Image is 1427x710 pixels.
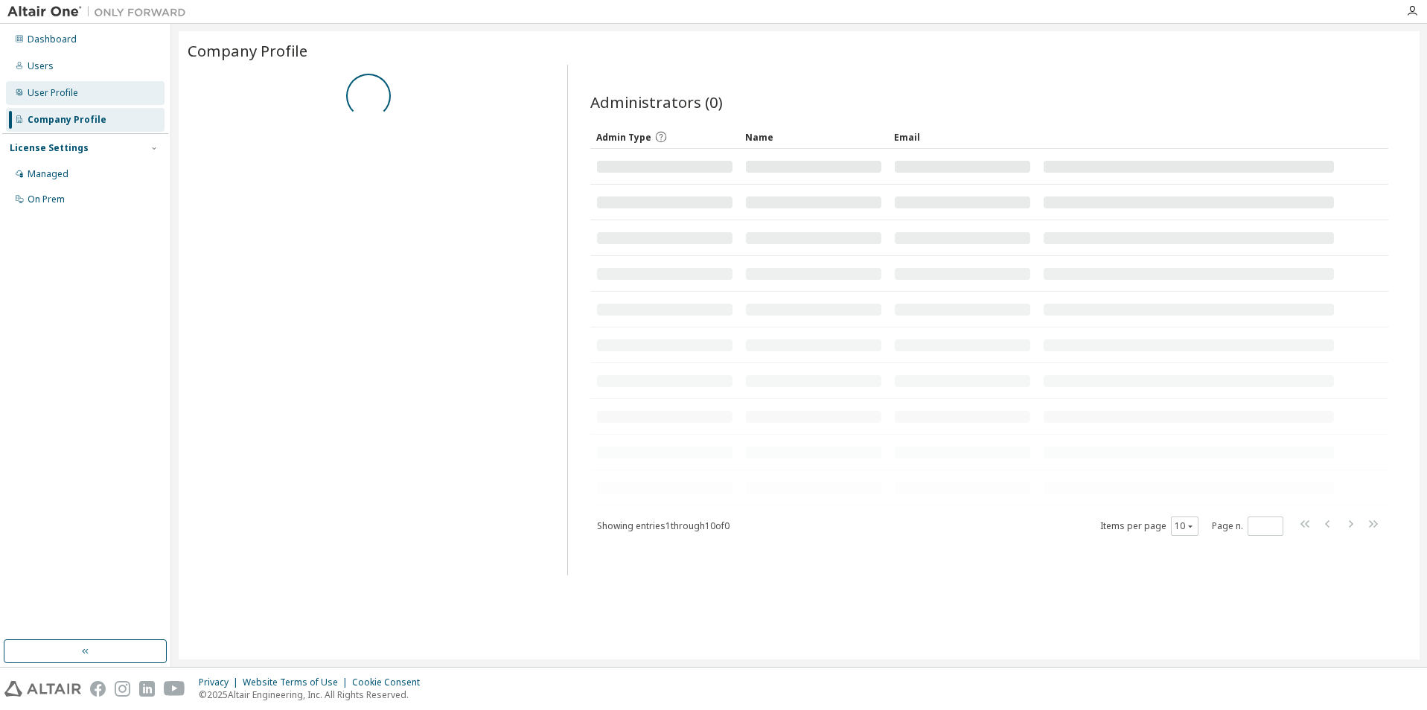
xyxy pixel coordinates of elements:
[28,87,78,99] div: User Profile
[4,681,81,697] img: altair_logo.svg
[28,168,68,180] div: Managed
[596,131,651,144] span: Admin Type
[1212,516,1283,536] span: Page n.
[7,4,194,19] img: Altair One
[1100,516,1198,536] span: Items per page
[28,114,106,126] div: Company Profile
[28,33,77,45] div: Dashboard
[90,681,106,697] img: facebook.svg
[243,677,352,688] div: Website Terms of Use
[1175,520,1195,532] button: 10
[139,681,155,697] img: linkedin.svg
[352,677,429,688] div: Cookie Consent
[199,677,243,688] div: Privacy
[10,142,89,154] div: License Settings
[590,92,723,112] span: Administrators (0)
[199,688,429,701] p: © 2025 Altair Engineering, Inc. All Rights Reserved.
[28,60,54,72] div: Users
[745,125,882,149] div: Name
[164,681,185,697] img: youtube.svg
[597,519,730,532] span: Showing entries 1 through 10 of 0
[28,194,65,205] div: On Prem
[188,40,307,61] span: Company Profile
[115,681,130,697] img: instagram.svg
[894,125,1031,149] div: Email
